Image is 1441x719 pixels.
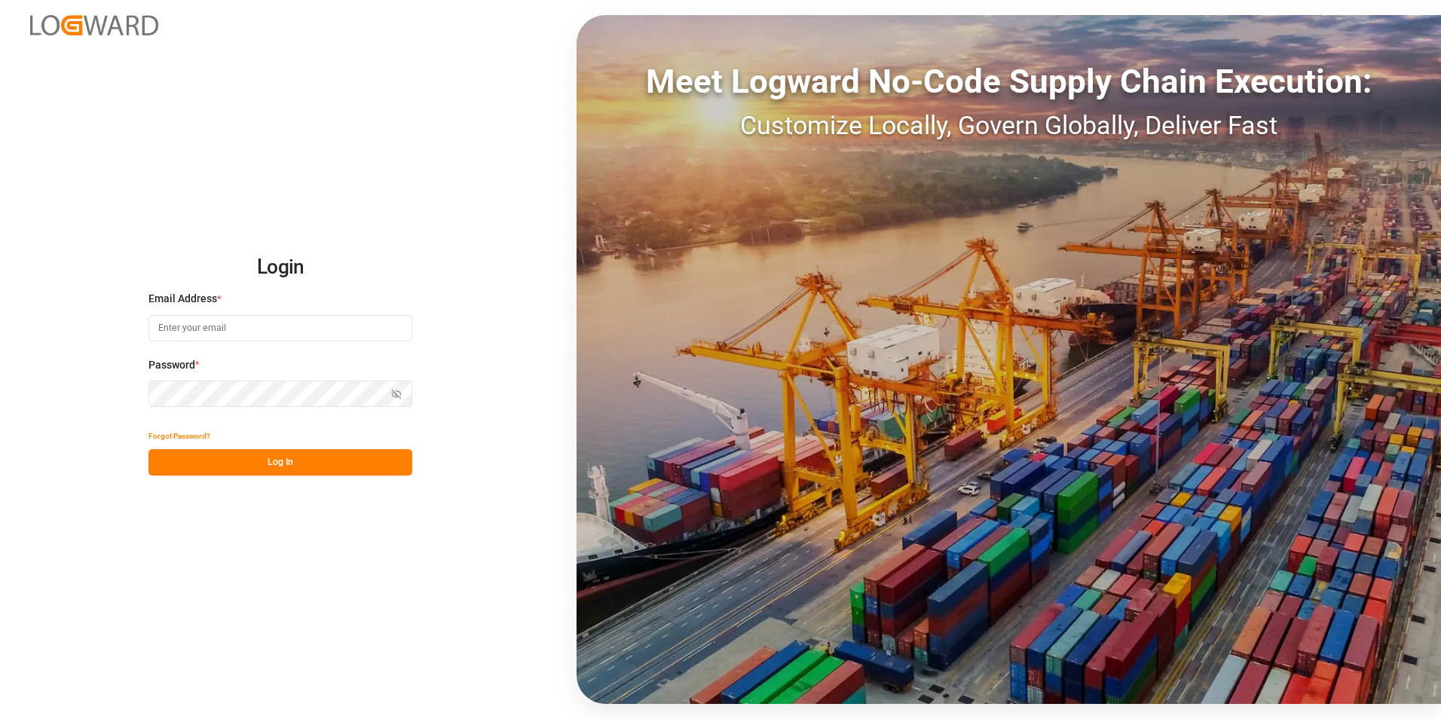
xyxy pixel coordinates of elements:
[148,243,412,292] h2: Login
[148,357,195,373] span: Password
[30,15,158,35] img: Logward_new_orange.png
[148,423,210,449] button: Forgot Password?
[577,106,1441,145] div: Customize Locally, Govern Globally, Deliver Fast
[577,57,1441,106] div: Meet Logward No-Code Supply Chain Execution:
[148,315,412,341] input: Enter your email
[148,291,217,307] span: Email Address
[148,449,412,476] button: Log In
